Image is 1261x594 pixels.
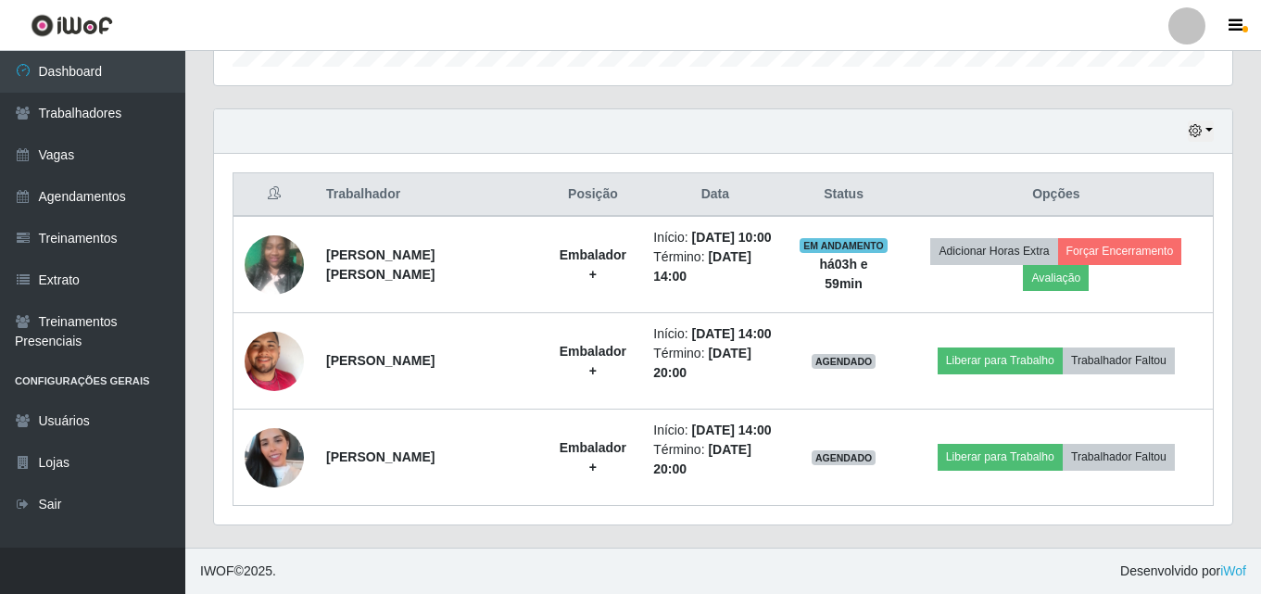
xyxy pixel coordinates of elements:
[653,228,776,247] li: Início:
[326,449,435,464] strong: [PERSON_NAME]
[653,440,776,479] li: Término:
[560,344,626,378] strong: Embalador +
[692,326,772,341] time: [DATE] 14:00
[245,405,304,511] img: 1750447582660.jpeg
[692,423,772,437] time: [DATE] 14:00
[1023,265,1089,291] button: Avaliação
[653,421,776,440] li: Início:
[1220,563,1246,578] a: iWof
[653,324,776,344] li: Início:
[560,247,626,282] strong: Embalador +
[642,173,788,217] th: Data
[938,444,1063,470] button: Liberar para Trabalho
[812,450,876,465] span: AGENDADO
[245,309,304,414] img: 1698948532439.jpeg
[788,173,899,217] th: Status
[560,440,626,474] strong: Embalador +
[692,230,772,245] time: [DATE] 10:00
[900,173,1214,217] th: Opções
[812,354,876,369] span: AGENDADO
[1120,562,1246,581] span: Desenvolvido por
[31,14,113,37] img: CoreUI Logo
[326,247,435,282] strong: [PERSON_NAME] [PERSON_NAME]
[200,562,276,581] span: © 2025 .
[315,173,544,217] th: Trabalhador
[245,225,304,304] img: 1713098995975.jpeg
[326,353,435,368] strong: [PERSON_NAME]
[1058,238,1182,264] button: Forçar Encerramento
[544,173,643,217] th: Posição
[653,247,776,286] li: Término:
[1063,444,1175,470] button: Trabalhador Faltou
[200,563,234,578] span: IWOF
[938,348,1063,373] button: Liberar para Trabalho
[819,257,867,291] strong: há 03 h e 59 min
[800,238,888,253] span: EM ANDAMENTO
[930,238,1057,264] button: Adicionar Horas Extra
[1063,348,1175,373] button: Trabalhador Faltou
[653,344,776,383] li: Término:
